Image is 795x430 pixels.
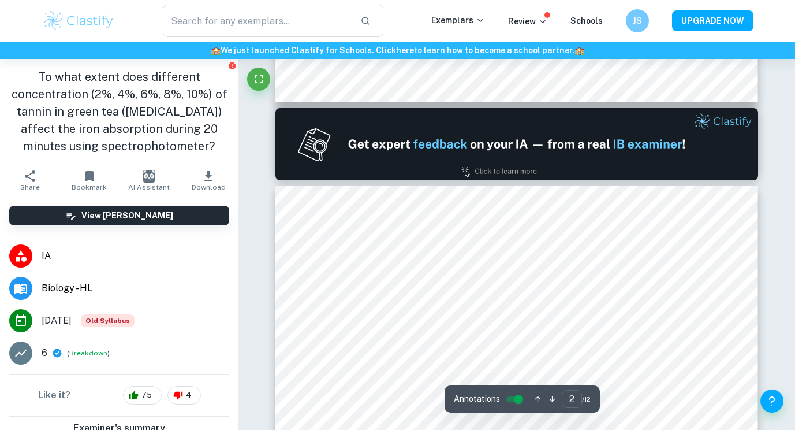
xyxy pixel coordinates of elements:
[120,164,179,197] button: AI Assistant
[42,281,229,295] span: Biology - HL
[167,386,201,405] div: 4
[42,314,72,328] span: [DATE]
[9,206,229,225] button: View [PERSON_NAME]
[2,44,793,57] h6: We just launched Clastify for Schools. Click to learn how to become a school partner.
[247,68,270,91] button: Fullscreen
[20,183,40,191] span: Share
[42,346,47,360] p: 6
[574,46,584,55] span: 🏫
[227,61,236,70] button: Report issue
[570,16,603,25] a: Schools
[180,390,197,401] span: 4
[67,348,110,359] span: ( )
[128,183,170,191] span: AI Assistant
[508,15,547,28] p: Review
[275,108,757,180] img: Ad
[81,314,135,327] span: Old Syllabus
[123,386,162,405] div: 75
[582,394,591,405] span: / 12
[163,5,352,37] input: Search for any exemplars...
[81,209,173,222] h6: View [PERSON_NAME]
[9,68,229,155] h1: To what extent does different concentration (2%, 4%, 6%, 8%, 10%) of tannin in green tea ([MEDICA...
[38,388,70,402] h6: Like it?
[454,393,500,405] span: Annotations
[42,9,115,32] img: Clastify logo
[42,249,229,263] span: IA
[211,46,221,55] span: 🏫
[192,183,226,191] span: Download
[672,10,753,31] button: UPGRADE NOW
[143,170,155,183] img: AI Assistant
[630,14,644,27] h6: JS
[760,390,783,413] button: Help and Feedback
[59,164,119,197] button: Bookmark
[72,183,107,191] span: Bookmark
[431,14,485,27] p: Exemplars
[69,348,107,358] button: Breakdown
[396,46,414,55] a: here
[626,9,649,32] button: JS
[135,390,158,401] span: 75
[179,164,238,197] button: Download
[81,314,135,327] div: Starting from the May 2025 session, the Biology IA requirements have changed. It's OK to refer to...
